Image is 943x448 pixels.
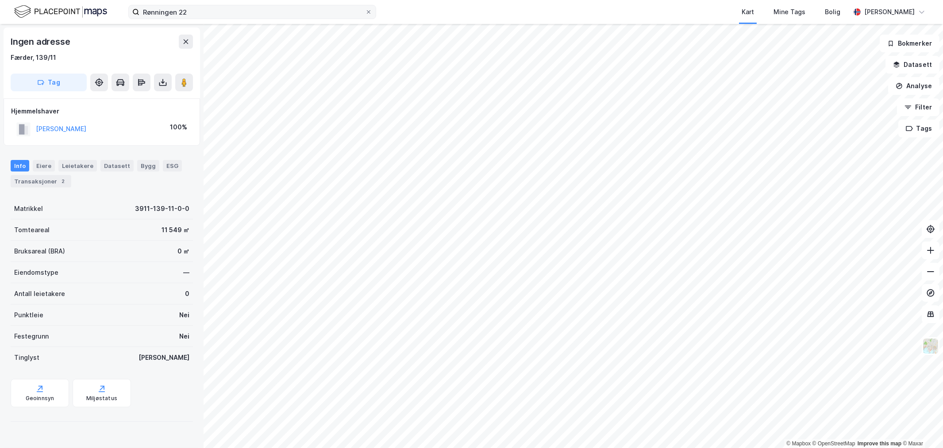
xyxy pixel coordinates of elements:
[179,331,189,342] div: Nei
[11,74,87,91] button: Tag
[14,225,50,235] div: Tomteareal
[888,77,939,95] button: Analyse
[11,175,71,187] div: Transaksjoner
[14,331,49,342] div: Festegrunn
[185,288,189,299] div: 0
[11,52,56,63] div: Færder, 139/11
[11,106,192,117] div: Hjemmelshaver
[14,288,65,299] div: Antall leietakere
[86,395,117,402] div: Miljøstatus
[14,246,65,257] div: Bruksareal (BRA)
[880,35,939,52] button: Bokmerker
[885,56,939,74] button: Datasett
[922,338,939,355] img: Z
[14,310,43,320] div: Punktleie
[858,440,901,447] a: Improve this map
[179,310,189,320] div: Nei
[899,405,943,448] iframe: Chat Widget
[11,35,72,49] div: Ingen adresse
[898,120,939,137] button: Tags
[139,352,189,363] div: [PERSON_NAME]
[742,7,754,17] div: Kart
[137,160,159,171] div: Bygg
[14,203,43,214] div: Matrikkel
[825,7,840,17] div: Bolig
[59,177,68,186] div: 2
[11,160,29,171] div: Info
[14,352,39,363] div: Tinglyst
[26,395,54,402] div: Geoinnsyn
[139,5,365,19] input: Søk på adresse, matrikkel, gårdeiere, leietakere eller personer
[33,160,55,171] div: Eiere
[100,160,134,171] div: Datasett
[899,405,943,448] div: Kontrollprogram for chat
[774,7,805,17] div: Mine Tags
[786,440,811,447] a: Mapbox
[864,7,915,17] div: [PERSON_NAME]
[897,98,939,116] button: Filter
[163,160,182,171] div: ESG
[135,203,189,214] div: 3911-139-11-0-0
[183,267,189,278] div: —
[170,122,187,132] div: 100%
[14,267,58,278] div: Eiendomstype
[162,225,189,235] div: 11 549 ㎡
[58,160,97,171] div: Leietakere
[177,246,189,257] div: 0 ㎡
[14,4,107,19] img: logo.f888ab2527a4732fd821a326f86c7f29.svg
[812,440,855,447] a: OpenStreetMap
